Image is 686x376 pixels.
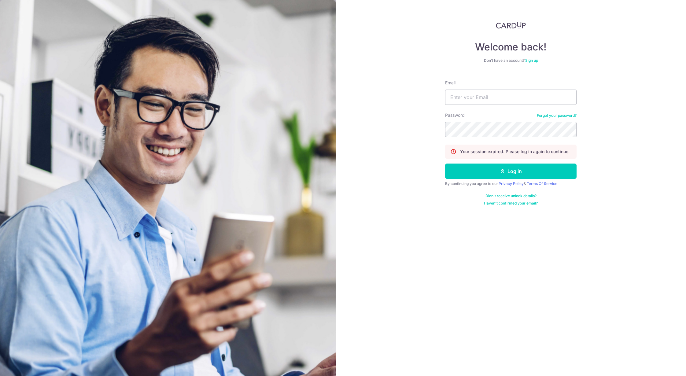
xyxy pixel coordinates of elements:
[527,181,557,186] a: Terms Of Service
[499,181,524,186] a: Privacy Policy
[445,41,577,53] h4: Welcome back!
[537,113,577,118] a: Forgot your password?
[496,21,526,29] img: CardUp Logo
[484,201,538,206] a: Haven't confirmed your email?
[445,90,577,105] input: Enter your Email
[485,194,537,198] a: Didn't receive unlock details?
[445,58,577,63] div: Don’t have an account?
[445,164,577,179] button: Log in
[445,112,465,118] label: Password
[460,149,570,155] p: Your session expired. Please log in again to continue.
[445,181,577,186] div: By continuing you agree to our &
[525,58,538,63] a: Sign up
[445,80,455,86] label: Email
